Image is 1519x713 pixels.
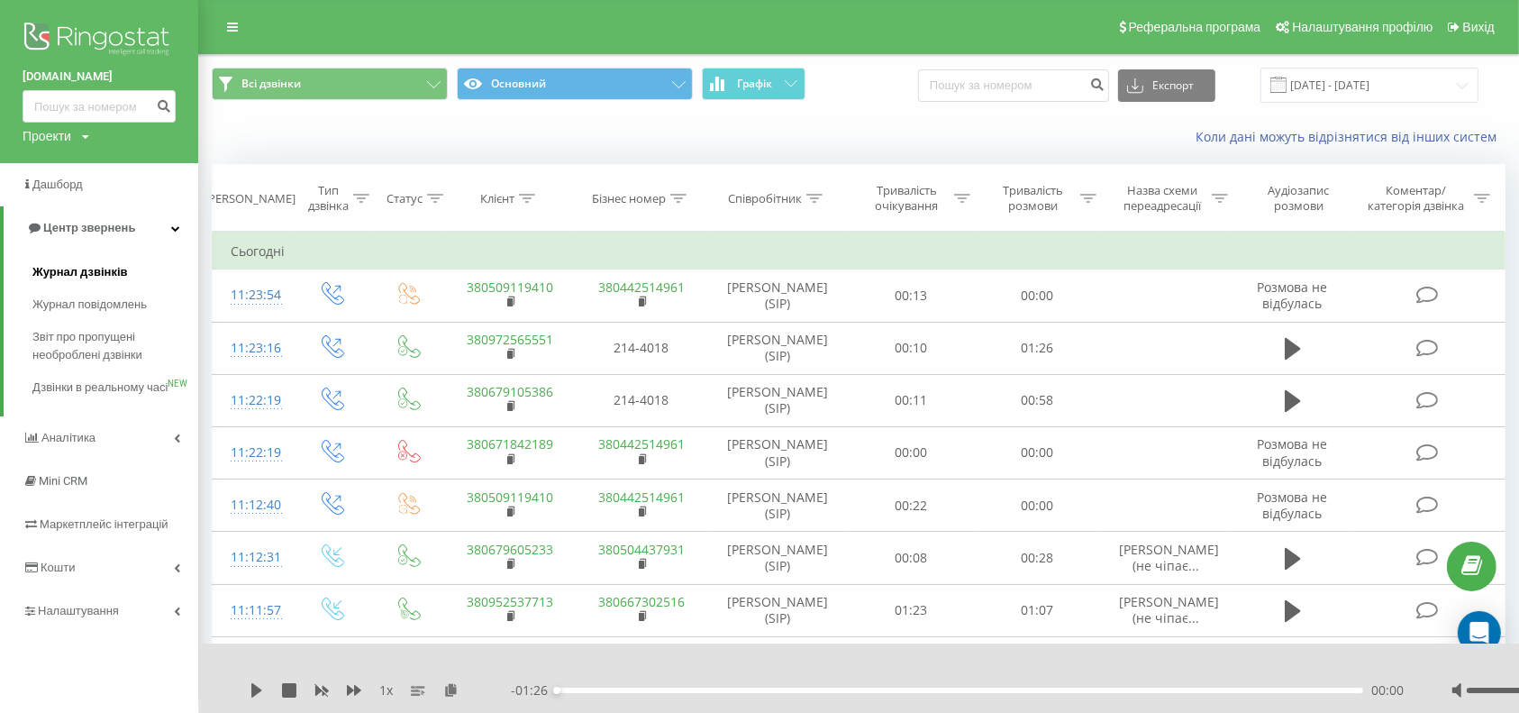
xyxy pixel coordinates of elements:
button: Експорт [1118,69,1215,102]
div: Клієнт [480,191,514,206]
span: Mini CRM [39,474,87,488]
a: 380504437931 [598,541,685,558]
td: 00:13 [849,270,975,322]
span: Аналiтика [41,431,96,444]
a: 380972565551 [467,331,553,348]
div: 11:22:19 [231,435,275,471]
span: Вихід [1463,20,1495,34]
td: [PERSON_NAME] (SIP) [707,636,849,689]
a: Центр звернень [4,206,198,250]
div: Тривалість розмови [991,183,1076,214]
div: 11:12:31 [231,540,275,575]
div: Accessibility label [553,687,560,694]
td: 00:08 [849,532,975,584]
td: Сьогодні [213,233,1505,270]
td: 00:28 [975,532,1101,584]
span: Налаштування [38,604,119,617]
span: Звіт про пропущені необроблені дзвінки [32,328,189,364]
td: 00:11 [849,374,975,426]
span: Графік [737,78,772,90]
a: 380509119410 [467,279,553,296]
button: Всі дзвінки [212,68,448,100]
a: Дзвінки в реальному часіNEW [32,371,198,404]
td: 00:00 [849,426,975,479]
a: 380952537713 [467,593,553,610]
div: 11:22:19 [231,383,275,418]
button: Графік [702,68,805,100]
td: 00:00 [975,270,1101,322]
a: Журнал дзвінків [32,256,198,288]
span: Журнал дзвінків [32,263,128,281]
div: Назва схеми переадресації [1117,183,1207,214]
a: [DOMAIN_NAME] [23,68,176,86]
div: Бізнес номер [592,191,666,206]
span: [PERSON_NAME] (не чіпає... [1119,541,1220,574]
div: Проекти [23,127,71,145]
td: [PERSON_NAME] (SIP) [707,532,849,584]
span: Дзвінки в реальному часі [32,379,168,397]
span: Центр звернень [43,221,135,234]
span: - 01:26 [511,681,557,699]
td: 01:26 [975,322,1101,374]
div: 11:23:54 [231,278,275,313]
span: Розмова не відбулась [1258,489,1328,522]
td: Основна схема переадресації [1101,636,1232,689]
span: 00:00 [1372,681,1405,699]
td: 00:00 [975,426,1101,479]
input: Пошук за номером [918,69,1109,102]
td: 01:07 [975,584,1101,636]
td: [PERSON_NAME] (SIP) [707,374,849,426]
td: [PERSON_NAME] (SIP) [707,270,849,322]
div: Open Intercom Messenger [1458,611,1501,654]
span: Маркетплейс інтеграцій [40,517,168,531]
td: 214-4018 [576,374,707,426]
span: Розмова не відбулась [1258,279,1328,312]
td: [PERSON_NAME] (SIP) [707,426,849,479]
a: Звіт про пропущені необроблені дзвінки [32,321,198,371]
a: Журнал повідомлень [32,288,198,321]
div: Тип дзвінка [308,183,349,214]
a: 380442514961 [598,435,685,452]
div: Тривалість очікування [865,183,950,214]
div: 11:11:57 [231,593,275,628]
a: 380679605233 [467,541,553,558]
span: Дашборд [32,178,83,191]
td: [PERSON_NAME] (SIP) [707,322,849,374]
div: Аудіозапис розмови [1249,183,1350,214]
span: Журнал повідомлень [32,296,147,314]
a: 380442514961 [598,489,685,506]
td: 00:22 [849,480,975,532]
span: Всі дзвінки [241,77,301,91]
button: Основний [457,68,693,100]
a: 380679105386 [467,383,553,400]
div: Статус [387,191,423,206]
a: Коли дані можуть відрізнятися вiд інших систем [1196,128,1505,145]
td: 00:58 [975,374,1101,426]
span: Реферальна програма [1129,20,1261,34]
td: 00:26 [849,636,975,689]
a: 380509119410 [467,489,553,506]
a: 380442514961 [598,279,685,296]
span: Кошти [41,561,75,574]
img: Ringostat logo [23,18,176,63]
div: 11:12:40 [231,488,275,523]
td: 214-4018 [576,322,707,374]
span: 1 x [379,681,393,699]
span: Налаштування профілю [1292,20,1433,34]
td: 00:10 [849,322,975,374]
a: 380671842189 [467,435,553,452]
input: Пошук за номером [23,90,176,123]
span: [PERSON_NAME] (не чіпає... [1119,593,1220,626]
div: 11:23:16 [231,331,275,366]
div: Коментар/категорія дзвінка [1364,183,1469,214]
span: Розмова не відбулась [1258,435,1328,469]
div: Співробітник [728,191,802,206]
td: [PERSON_NAME] (SIP) [707,584,849,636]
td: 07:18 [975,636,1101,689]
td: 00:00 [975,480,1101,532]
div: [PERSON_NAME] [205,191,296,206]
td: [PERSON_NAME] (SIP) [707,480,849,532]
td: 01:23 [849,584,975,636]
a: 380667302516 [598,593,685,610]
